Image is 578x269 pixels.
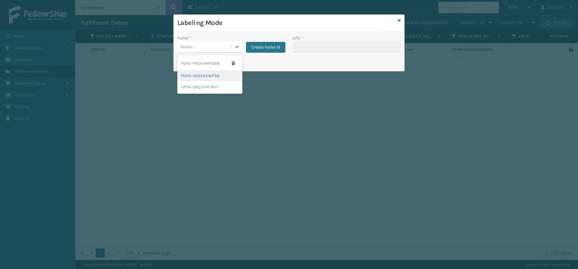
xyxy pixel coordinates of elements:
div: UPSG-58QJNHCWV1 [177,81,242,92]
div: FDXE-PNGK4MPOB8 [177,56,242,70]
div: FDXG-VO5XAXWP5G [177,70,242,81]
button: Create Pallet Id [246,42,285,53]
h3: Labeling Mode [177,18,395,27]
label: Pallet [177,35,191,41]
div: Select... [180,44,194,50]
label: UPC [293,35,303,41]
